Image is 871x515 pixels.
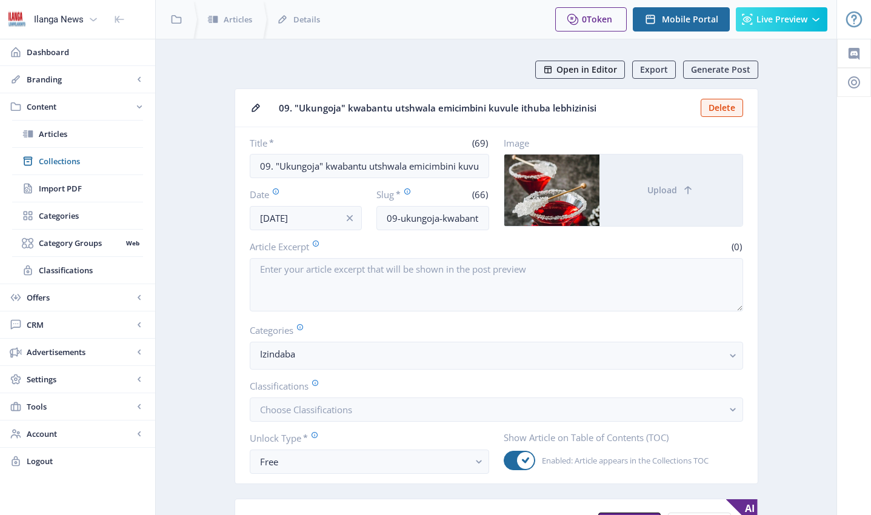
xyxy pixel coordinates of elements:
[260,404,352,416] span: Choose Classifications
[27,373,133,385] span: Settings
[27,400,133,413] span: Tools
[27,455,145,467] span: Logout
[39,128,143,140] span: Articles
[12,175,143,202] a: Import PDF
[683,61,758,79] button: Generate Post
[338,206,362,230] button: info
[250,431,479,445] label: Unlock Type
[344,212,356,224] nb-icon: info
[250,379,733,393] label: Classifications
[730,241,743,253] span: (0)
[39,210,143,222] span: Categories
[12,257,143,284] a: Classifications
[470,188,489,201] span: (66)
[12,148,143,174] a: Collections
[504,431,733,444] label: Show Article on Table of Contents (TOC)
[39,182,143,194] span: Import PDF
[633,7,730,32] button: Mobile Portal
[7,10,27,29] img: 6e32966d-d278-493e-af78-9af65f0c2223.png
[376,206,489,230] input: this-is-how-a-slug-looks-like
[736,7,827,32] button: Live Preview
[39,155,143,167] span: Collections
[27,73,133,85] span: Branding
[535,453,709,468] span: Enabled: Article appears in the Collections TOC
[27,101,133,113] span: Content
[12,202,143,229] a: Categories
[122,237,143,249] nb-badge: Web
[12,121,143,147] a: Articles
[250,450,489,474] button: Free
[535,61,625,79] button: Open in Editor
[224,13,252,25] span: Articles
[556,65,617,75] span: Open in Editor
[250,188,353,201] label: Date
[376,188,428,201] label: Slug
[27,291,133,304] span: Offers
[260,347,723,361] nb-select-label: Izindaba
[27,428,133,440] span: Account
[34,6,84,33] div: Ilanga News
[27,46,145,58] span: Dashboard
[250,206,362,230] input: Publishing Date
[39,264,143,276] span: Classifications
[250,154,489,178] input: Type Article Title ...
[701,99,743,117] button: Delete
[279,102,693,115] span: 09. "Ukungoja" kwabantu utshwala emicimbini kuvule ithuba lebhizinisi
[691,65,750,75] span: Generate Post
[504,137,733,149] label: Image
[27,346,133,358] span: Advertisements
[632,61,676,79] button: Export
[555,7,627,32] button: 0Token
[250,240,492,253] label: Article Excerpt
[756,15,807,24] span: Live Preview
[470,137,489,149] span: (69)
[250,397,743,422] button: Choose Classifications
[250,137,365,149] label: Title
[647,185,677,195] span: Upload
[27,319,133,331] span: CRM
[39,237,122,249] span: Category Groups
[640,65,668,75] span: Export
[599,154,743,226] button: Upload
[260,454,469,469] div: Free
[250,324,733,337] label: Categories
[12,230,143,256] a: Category GroupsWeb
[293,13,320,25] span: Details
[662,15,718,24] span: Mobile Portal
[250,342,743,370] button: Izindaba
[587,13,612,25] span: Token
